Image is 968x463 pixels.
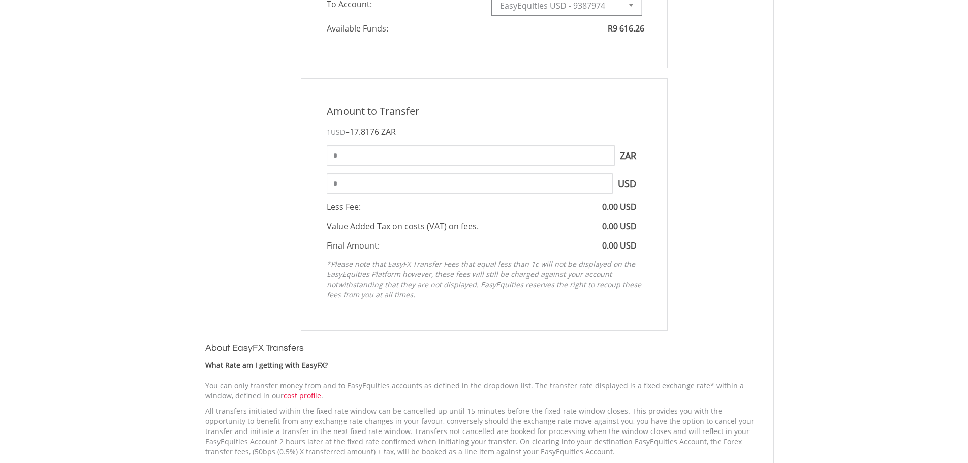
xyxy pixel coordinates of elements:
span: USD [331,127,345,137]
span: Available Funds: [319,23,484,35]
div: Amount to Transfer [319,104,649,119]
span: = [345,126,396,137]
span: ZAR [381,126,396,137]
span: 0.00 USD [602,201,637,212]
span: USD [613,173,642,194]
span: 0.00 USD [602,240,637,251]
em: *Please note that EasyFX Transfer Fees that equal less than 1c will not be displayed on the EasyE... [327,259,641,299]
p: You can only transfer money from and to EasyEquities accounts as defined in the dropdown list. Th... [205,381,763,401]
a: cost profile [284,391,321,400]
span: R9 616.26 [608,23,644,34]
span: ZAR [615,145,642,166]
span: Final Amount: [327,240,380,251]
span: 17.8176 [350,126,379,137]
span: Value Added Tax on costs (VAT) on fees. [327,221,479,232]
p: All transfers initiated within the fixed rate window can be cancelled up until 15 minutes before ... [205,406,763,457]
div: What Rate am I getting with EasyFX? [205,360,763,371]
span: 1 [327,127,345,137]
span: Less Fee: [327,201,361,212]
span: 0.00 USD [602,221,637,232]
h3: About EasyFX Transfers [205,341,763,355]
